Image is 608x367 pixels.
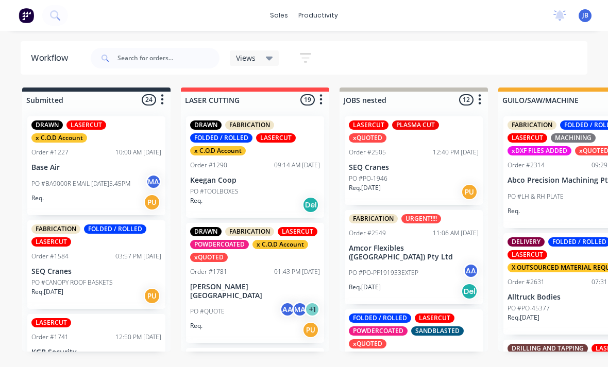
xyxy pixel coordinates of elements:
p: PO #PO-45377 [508,304,550,313]
div: DRAWNFABRICATIONLASERCUTPOWDERCOATEDx C.O.D AccountxQUOTEDOrder #178101:43 PM [DATE][PERSON_NAME]... [186,223,324,343]
div: FABRICATION [31,224,80,234]
div: DRAWNFABRICATIONFOLDED / ROLLEDLASERCUTx C.O.D AccountOrder #129009:14 AM [DATE]Keegan CoopPO #TO... [186,116,324,218]
p: PO #PO-PF191933EXTEP [349,268,418,277]
p: Req. [508,206,520,216]
span: JB [582,11,588,20]
div: LASERCUT [278,227,317,236]
div: + 1 [305,302,320,317]
div: Order #2549 [349,229,386,238]
div: LASERCUT [508,250,547,259]
div: FOLDED / ROLLED [84,224,146,234]
p: PO #LH & RH PLATE [508,192,564,201]
div: LASERCUT [66,120,106,130]
div: FOLDED / ROLLED [190,133,252,143]
div: 11:06 AM [DATE] [433,229,479,238]
div: Del [461,283,478,300]
p: Req. [190,196,202,205]
div: FABRICATION [508,120,556,130]
p: Req. [DATE] [349,283,381,292]
div: LASERCUT [349,120,389,130]
span: Views [236,53,256,63]
div: DRILLING AND TAPPING [508,344,588,353]
p: SEQ Cranes [31,267,161,276]
p: Req. [190,321,202,330]
div: 01:43 PM [DATE] [274,267,320,276]
div: xDXF FILES ADDED [508,146,571,155]
div: xQUOTED [349,133,386,143]
div: 09:14 AM [DATE] [274,161,320,170]
p: Amcor Flexibles ([GEOGRAPHIC_DATA]) Pty Ltd [349,244,479,261]
div: 12:50 PM [DATE] [115,333,161,342]
div: URGENT!!!! [401,214,441,223]
div: LASERCUT [31,318,71,327]
input: Search for orders... [117,48,219,68]
div: PLASMA CUT [392,120,439,130]
div: PU [302,322,319,338]
div: FABRICATIONFOLDED / ROLLEDLASERCUTOrder #158403:57 PM [DATE]SEQ CranesPO #CANOPY ROOF BASKETSReq.... [27,220,165,309]
div: x C.O.D Account [190,146,246,155]
img: Factory [19,8,34,23]
p: PO #TOOLBOXES [190,187,239,196]
div: FABRICATION [225,120,274,130]
div: DRAWNLASERCUTx C.O.D AccountOrder #122710:00 AM [DATE]Base AirPO #BA9000R EMAIL [DATE]5.45PMMAReq.PU [27,116,165,215]
div: DRAWN [31,120,63,130]
p: PO #QUOTE [190,307,225,316]
p: Keegan Coop [190,176,320,185]
div: PU [461,184,478,200]
div: Order #2314 [508,161,545,170]
div: LASERCUT [256,133,296,143]
div: MA [146,174,161,189]
div: x C.O.D Account [252,240,308,249]
div: xQUOTED [349,339,386,348]
div: Workflow [31,52,73,64]
div: sales [265,8,293,23]
div: DELIVERY [508,237,545,247]
div: productivity [293,8,343,23]
div: AA [463,263,479,278]
div: SANDBLASTED [411,326,464,336]
div: x C.O.D Account [31,133,87,143]
p: Req. [DATE] [508,313,539,322]
div: POWDERCOATED [190,240,249,249]
div: PU [144,194,160,211]
div: LASERCUT [31,237,71,247]
div: DRAWN [190,120,222,130]
div: LASERCUTPLASMA CUTxQUOTEDOrder #250512:40 PM [DATE]SEQ CranesPO #PO-1946Req.[DATE]PU [345,116,483,205]
div: LASERCUT [415,313,454,323]
div: Order #1781 [190,267,227,276]
p: Req. [DATE] [31,287,63,296]
p: PO #CANOPY ROOF BASKETS [31,278,113,287]
div: Order #2631 [508,277,545,287]
div: 10:00 AM [DATE] [115,148,161,157]
p: Req. [DATE] [349,183,381,193]
div: FOLDED / ROLLED [349,313,411,323]
div: PU [144,288,160,304]
div: Order #2505 [349,148,386,157]
div: MACHINING [551,133,596,143]
div: DRAWN [190,227,222,236]
div: POWDERCOATED [349,326,408,336]
p: Base Air [31,163,161,172]
div: Order #1584 [31,252,69,261]
div: FABRICATIONURGENT!!!!Order #254911:06 AM [DATE]Amcor Flexibles ([GEOGRAPHIC_DATA]) Pty LtdPO #PO-... [345,210,483,305]
p: KGB Security [31,348,161,357]
p: PO #BA9000R EMAIL [DATE]5.45PM [31,179,130,188]
div: AA [280,302,295,317]
div: FABRICATION [349,214,398,223]
div: Order #1227 [31,148,69,157]
div: MA [292,302,308,317]
div: Del [302,197,319,213]
div: Order #1741 [31,333,69,342]
div: LASERCUT [508,133,547,143]
p: PO #PO-1946 [349,174,387,183]
div: xQUOTED [190,253,228,262]
div: FABRICATION [225,227,274,236]
p: SEQ Cranes [349,163,479,172]
div: 12:40 PM [DATE] [433,148,479,157]
div: Order #1290 [190,161,227,170]
div: 03:57 PM [DATE] [115,252,161,261]
p: Req. [31,194,44,203]
p: [PERSON_NAME][GEOGRAPHIC_DATA] [190,283,320,300]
